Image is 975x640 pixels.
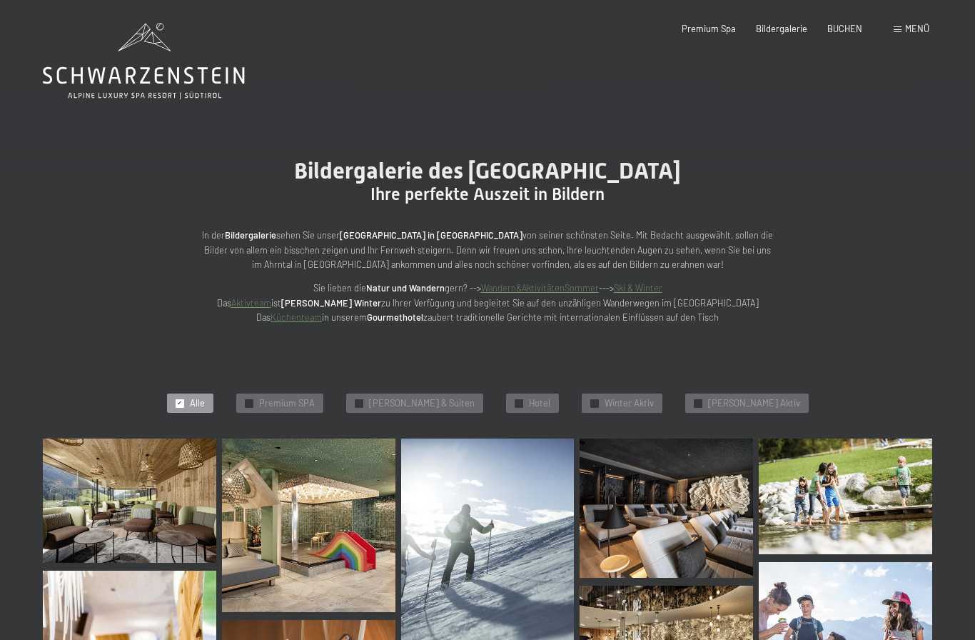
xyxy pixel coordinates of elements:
span: Premium SPA [259,397,315,410]
strong: Gourmethotel [367,311,423,323]
span: [PERSON_NAME] & Suiten [369,397,475,410]
p: Sie lieben die gern? --> ---> Das ist zu Ihrer Verfügung und begleitet Sie auf den unzähligen Wan... [202,281,773,324]
a: Küchenteam [271,311,322,323]
a: Premium Spa [682,23,736,34]
a: Aktivteam [231,297,271,309]
strong: [GEOGRAPHIC_DATA] in [GEOGRAPHIC_DATA] [340,229,522,241]
span: [PERSON_NAME] Aktiv [708,397,800,410]
p: In der sehen Sie unser von seiner schönsten Seite. Mit Bedacht ausgewählt, sollen die Bilder von ... [202,228,773,271]
strong: Natur und Wandern [366,282,445,294]
a: Wandern&AktivitätenSommer [481,282,599,294]
a: Bildergalerie [756,23,807,34]
span: ✓ [695,399,700,407]
a: Ski & Winter [614,282,662,294]
span: Alle [190,397,205,410]
span: Ihre perfekte Auszeit in Bildern [370,184,605,204]
strong: [PERSON_NAME] Winter [281,297,381,309]
span: Hotel [529,397,550,410]
img: Bildergalerie [759,439,932,554]
span: Bildergalerie des [GEOGRAPHIC_DATA] [294,157,681,184]
span: ✓ [592,399,597,407]
img: Bildergalerie [580,439,753,577]
span: ✓ [516,399,521,407]
strong: Bildergalerie [225,229,276,241]
a: BUCHEN [827,23,862,34]
span: ✓ [356,399,361,407]
img: Wellnesshotels - Babybecken - Kinderwelt - Luttach - Ahrntal [222,439,395,612]
span: ✓ [246,399,251,407]
img: Wellnesshotels - Lounge - Sitzplatz - Ahrntal [43,439,216,562]
span: ✓ [177,399,182,407]
span: Winter Aktiv [605,397,654,410]
span: Menü [905,23,929,34]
